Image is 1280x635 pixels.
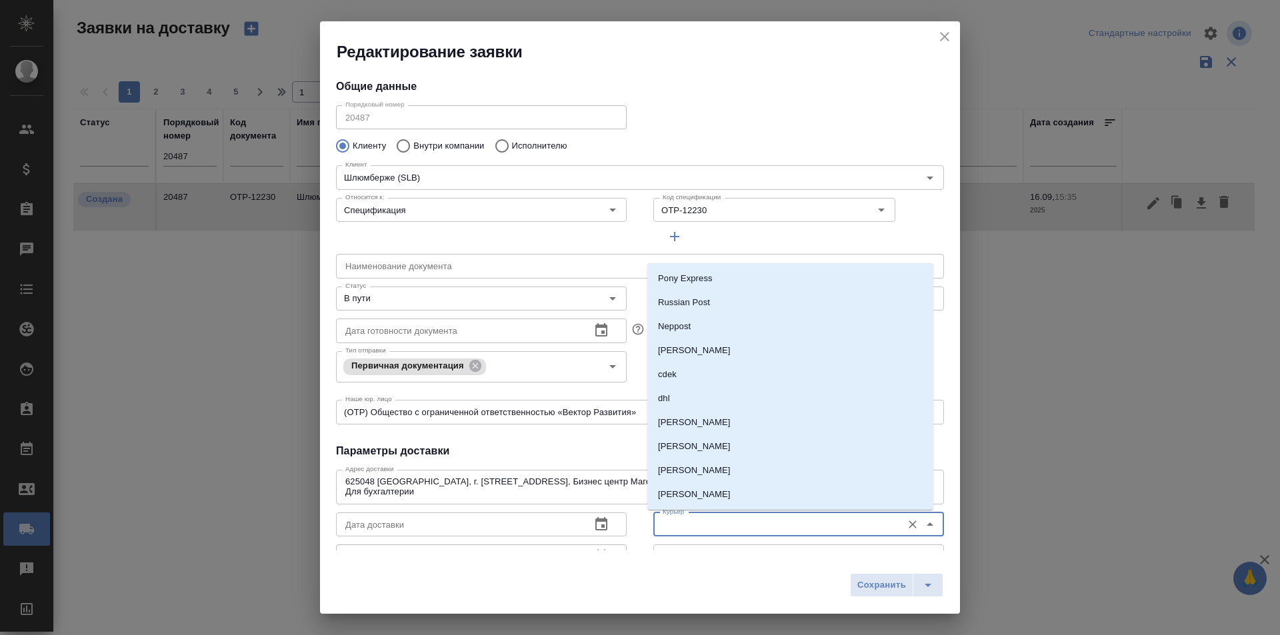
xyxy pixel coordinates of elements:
[603,201,622,219] button: Open
[857,578,906,593] span: Сохранить
[658,416,731,429] p: [PERSON_NAME]
[345,476,935,497] textarea: 625048 [GEOGRAPHIC_DATA], г. [STREET_ADDRESS], Бизнес центр Магеллан, 9 этаж. Для бухгалтерии
[658,440,731,453] p: [PERSON_NAME]
[512,139,567,153] p: Исполнителю
[603,357,622,376] button: Open
[653,225,696,249] button: Добавить
[850,573,943,597] div: split button
[658,368,677,381] p: cdek
[658,296,710,309] p: Russian Post
[872,201,891,219] button: Open
[903,515,922,534] button: Очистить
[935,27,955,47] button: close
[921,169,939,187] button: Open
[658,272,713,285] p: Pony Express
[353,139,386,153] p: Клиенту
[413,139,484,153] p: Внутри компании
[343,360,472,370] span: Первичная документация
[603,289,622,308] button: Open
[658,344,731,357] p: [PERSON_NAME]
[629,320,647,338] button: Если заполнить эту дату, автоматически создастся заявка, чтобы забрать готовые документы
[658,392,670,405] p: dhl
[336,443,944,459] h4: Параметры доставки
[850,573,913,597] button: Сохранить
[343,358,486,375] div: Первичная документация
[337,41,960,63] h2: Редактирование заявки
[921,515,939,534] button: Close
[658,464,731,477] p: [PERSON_NAME]
[336,79,944,95] h4: Общие данные
[658,320,691,333] p: Neppost
[658,488,731,501] p: [PERSON_NAME]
